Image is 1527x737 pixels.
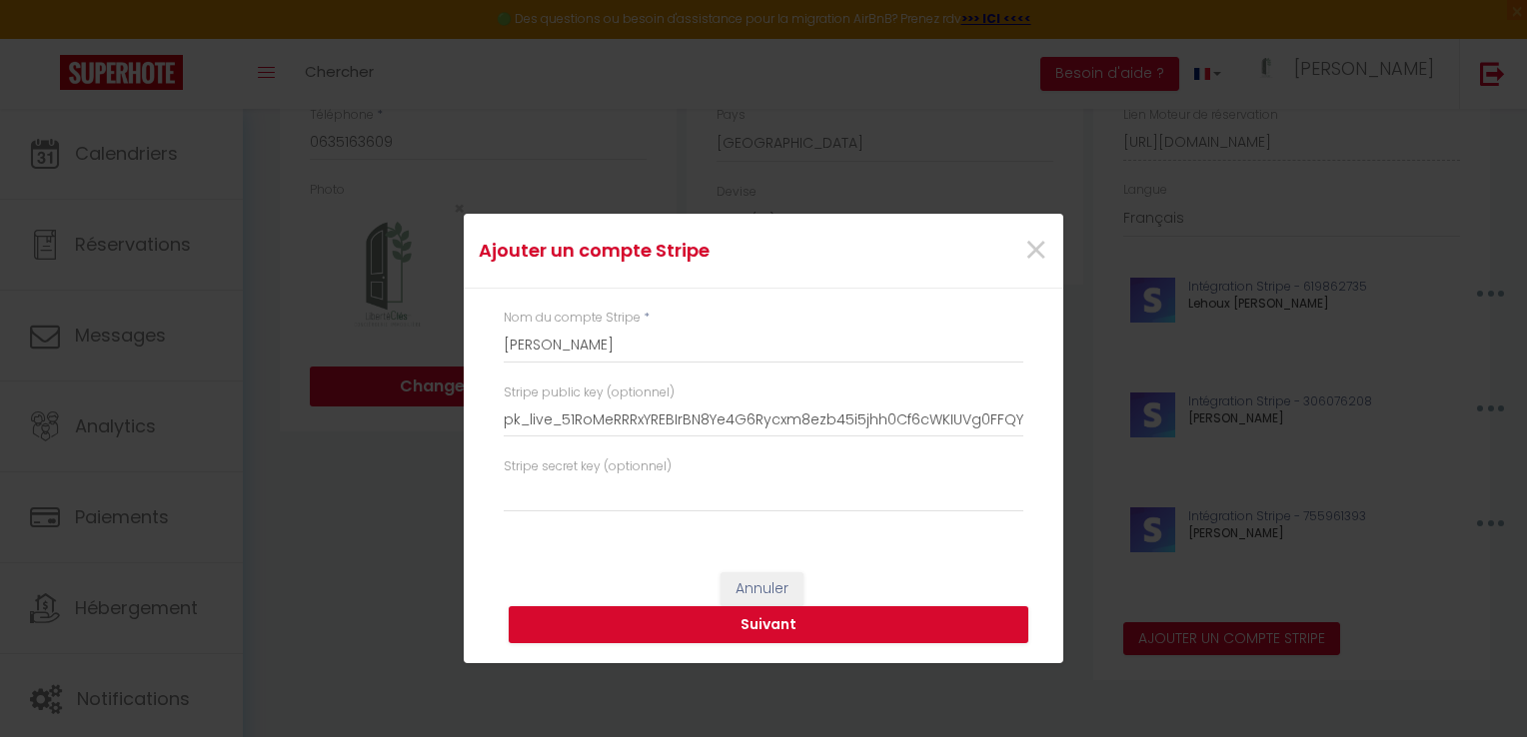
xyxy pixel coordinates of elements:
label: Stripe secret key (optionnel) [504,457,672,476]
button: Annuler [721,572,803,606]
span: × [1023,221,1048,281]
button: Suivant [509,606,1028,644]
label: Stripe public key (optionnel) [504,383,675,402]
label: Nom du compte Stripe [504,309,641,328]
h4: Ajouter un compte Stripe [479,237,849,265]
button: Close [1023,230,1048,273]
